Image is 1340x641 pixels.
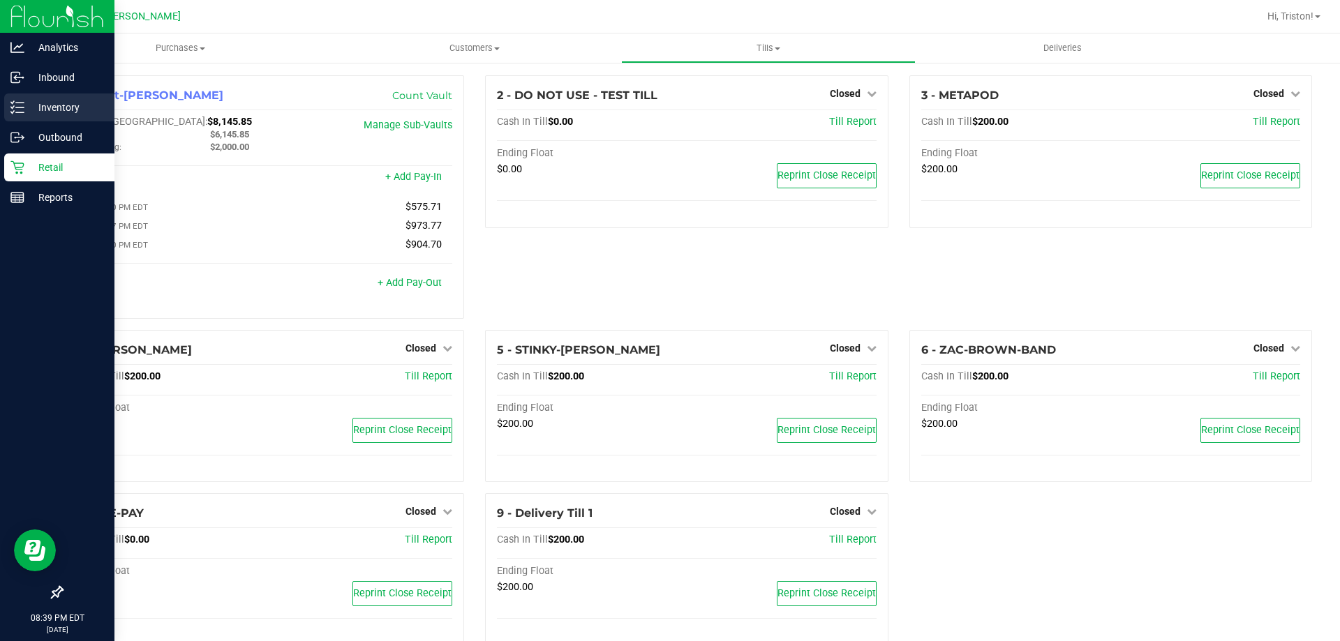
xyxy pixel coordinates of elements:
a: + Add Pay-Out [378,277,442,289]
span: $200.00 [497,418,533,430]
a: Till Report [1253,370,1300,382]
span: $8,145.85 [207,116,252,128]
a: Till Report [829,534,877,545]
div: Pay-Ins [73,172,263,185]
button: Reprint Close Receipt [1200,163,1300,188]
span: Reprint Close Receipt [353,587,452,599]
span: Tills [622,42,914,54]
span: $200.00 [921,418,958,430]
span: $200.00 [497,581,533,593]
div: Ending Float [921,147,1111,160]
span: $200.00 [972,116,1008,128]
span: Cash In Till [497,370,548,382]
button: Reprint Close Receipt [777,581,877,606]
span: $973.77 [405,220,442,232]
p: 08:39 PM EDT [6,612,108,624]
p: Analytics [24,39,108,56]
span: Reprint Close Receipt [777,424,876,436]
span: 9 - Delivery Till 1 [497,506,593,520]
div: Ending Float [497,402,687,414]
p: Inventory [24,99,108,116]
a: Tills [621,33,915,63]
p: Retail [24,159,108,176]
a: Manage Sub-Vaults [364,119,452,131]
span: 6 - ZAC-BROWN-BAND [921,343,1056,356]
span: Closed [1253,342,1284,354]
button: Reprint Close Receipt [777,418,877,443]
span: Cash In Till [921,370,972,382]
inline-svg: Retail [10,160,24,174]
span: Closed [830,506,861,517]
a: Till Report [829,116,877,128]
span: Customers [328,42,620,54]
div: Pay-Outs [73,278,263,291]
span: Till Report [405,370,452,382]
span: Cash In [GEOGRAPHIC_DATA]: [73,116,207,128]
div: Ending Float [497,565,687,578]
span: $904.70 [405,239,442,250]
span: 5 - STINKY-[PERSON_NAME] [497,343,660,356]
span: Purchases [33,42,327,54]
span: Hi, Triston! [1267,10,1313,22]
p: Reports [24,189,108,206]
inline-svg: Outbound [10,130,24,144]
span: $200.00 [548,534,584,545]
div: Ending Float [73,565,263,578]
div: Ending Float [73,402,263,414]
span: $0.00 [497,163,522,175]
span: $2,000.00 [210,142,249,152]
span: [PERSON_NAME] [104,10,181,22]
a: Till Report [829,370,877,382]
span: $6,145.85 [210,129,249,139]
inline-svg: Reports [10,190,24,204]
span: Closed [405,506,436,517]
inline-svg: Inbound [10,70,24,84]
p: Inbound [24,69,108,86]
span: $0.00 [124,534,149,545]
iframe: Resource center [14,529,56,571]
span: 3 - METAPOD [921,89,999,102]
span: Reprint Close Receipt [1201,169,1300,181]
a: Purchases [33,33,327,63]
span: 2 - DO NOT USE - TEST TILL [497,89,657,102]
a: Deliveries [916,33,1209,63]
inline-svg: Inventory [10,100,24,114]
a: + Add Pay-In [385,171,442,183]
a: Till Report [405,534,452,545]
span: Deliveries [1025,42,1101,54]
span: $200.00 [124,370,161,382]
button: Reprint Close Receipt [1200,418,1300,443]
span: Reprint Close Receipt [777,587,876,599]
button: Reprint Close Receipt [352,418,452,443]
span: $200.00 [972,370,1008,382]
p: Outbound [24,129,108,146]
a: Count Vault [392,89,452,102]
span: Closed [405,342,436,354]
div: Ending Float [921,402,1111,414]
span: Closed [830,342,861,354]
button: Reprint Close Receipt [777,163,877,188]
div: Ending Float [497,147,687,160]
span: $0.00 [548,116,573,128]
span: Reprint Close Receipt [777,169,876,181]
a: Till Report [1253,116,1300,128]
p: [DATE] [6,624,108,635]
a: Customers [327,33,621,63]
span: Closed [1253,88,1284,99]
span: $200.00 [548,370,584,382]
inline-svg: Analytics [10,40,24,54]
span: Closed [830,88,861,99]
span: Cash In Till [497,534,548,545]
span: $575.71 [405,201,442,213]
span: Reprint Close Receipt [353,424,452,436]
span: 4 - [PERSON_NAME] [73,343,192,356]
span: Cash In Till [497,116,548,128]
span: $200.00 [921,163,958,175]
span: Cash In Till [921,116,972,128]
